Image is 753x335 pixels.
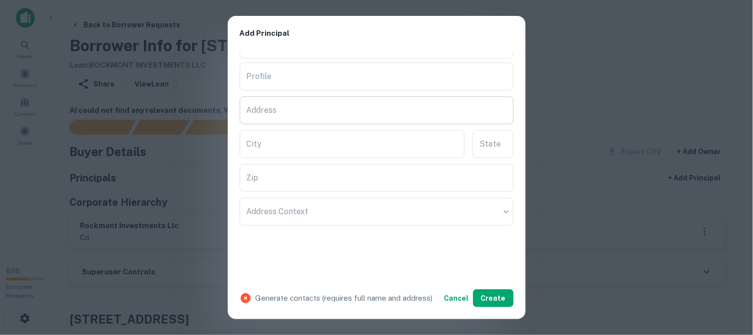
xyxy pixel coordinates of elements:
[473,289,514,307] button: Create
[256,292,433,304] p: Generate contacts (requires full name and address)
[240,198,514,226] div: ​
[228,16,526,51] h2: Add Principal
[703,255,753,303] iframe: Chat Widget
[440,289,473,307] button: Cancel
